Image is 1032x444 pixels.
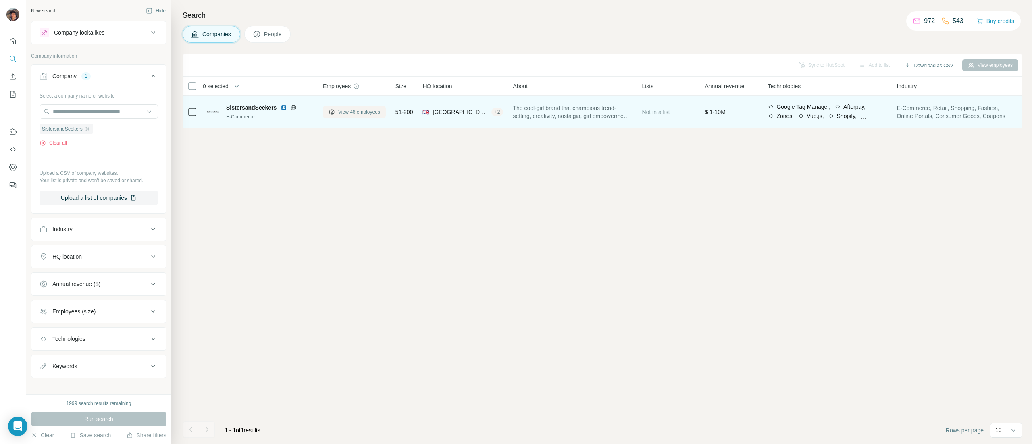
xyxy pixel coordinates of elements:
[40,89,158,100] div: Select a company name or website
[52,253,82,261] div: HQ location
[395,82,406,90] span: Size
[6,87,19,102] button: My lists
[807,112,824,120] span: Vue.js,
[67,400,131,407] div: 1999 search results remaining
[225,427,236,434] span: 1 - 1
[323,106,386,118] button: View 46 employees
[338,108,380,116] span: View 46 employees
[491,108,504,116] div: + 2
[513,82,528,90] span: About
[31,52,166,60] p: Company information
[202,30,232,38] span: Companies
[8,417,27,436] div: Open Intercom Messenger
[422,82,452,90] span: HQ location
[31,220,166,239] button: Industry
[52,225,73,233] div: Industry
[40,177,158,184] p: Your list is private and won't be saved or shared.
[40,170,158,177] p: Upload a CSV of company websites.
[6,124,19,139] button: Use Surfe on LinkedIn
[31,23,166,42] button: Company lookalikes
[54,29,104,37] div: Company lookalikes
[225,427,260,434] span: results
[31,357,166,376] button: Keywords
[6,178,19,192] button: Feedback
[81,73,91,80] div: 1
[226,104,277,112] span: SistersandSeekers
[6,8,19,21] img: Avatar
[31,274,166,294] button: Annual revenue ($)
[70,431,111,439] button: Save search
[924,16,935,26] p: 972
[52,335,85,343] div: Technologies
[203,82,229,90] span: 0 selected
[837,112,857,120] span: Shopify,
[705,82,744,90] span: Annual revenue
[6,34,19,48] button: Quick start
[433,108,488,116] span: [GEOGRAPHIC_DATA], [GEOGRAPHIC_DATA], [GEOGRAPHIC_DATA]
[897,104,1016,120] span: E-Commerce, Retail, Shopping, Fashion, Online Portals, Consumer Goods, Coupons
[52,362,77,370] div: Keywords
[897,82,917,90] span: Industry
[843,103,866,111] span: Afterpay,
[140,5,171,17] button: Hide
[52,307,96,315] div: Employees (size)
[241,427,244,434] span: 1
[31,7,56,15] div: New search
[768,82,801,90] span: Technologies
[52,72,77,80] div: Company
[31,431,54,439] button: Clear
[183,10,1022,21] h4: Search
[31,247,166,266] button: HQ location
[6,69,19,84] button: Enrich CSV
[40,139,67,147] button: Clear all
[395,108,413,116] span: 51-200
[946,426,984,434] span: Rows per page
[899,60,959,72] button: Download as CSV
[6,142,19,157] button: Use Surfe API
[31,66,166,89] button: Company1
[513,104,632,120] span: The cool-girl brand that champions trend-setting, creativity, nostalgia, girl empowerment and the...
[642,109,670,115] span: Not in a list
[31,329,166,349] button: Technologies
[953,16,963,26] p: 543
[705,109,725,115] span: $ 1-10M
[52,280,100,288] div: Annual revenue ($)
[236,427,241,434] span: of
[40,191,158,205] button: Upload a list of companies
[6,160,19,174] button: Dashboard
[226,113,313,120] div: E-Commerce
[642,82,653,90] span: Lists
[281,104,287,111] img: LinkedIn logo
[323,82,351,90] span: Employees
[776,112,794,120] span: Zonos,
[31,302,166,321] button: Employees (size)
[422,108,429,116] span: 🇬🇧
[207,111,220,113] img: Logo of SistersandSeekers
[264,30,283,38] span: People
[995,426,1002,434] p: 10
[6,52,19,66] button: Search
[776,103,830,111] span: Google Tag Manager,
[977,15,1014,27] button: Buy credits
[42,125,83,133] span: SistersandSeekers
[127,431,166,439] button: Share filters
